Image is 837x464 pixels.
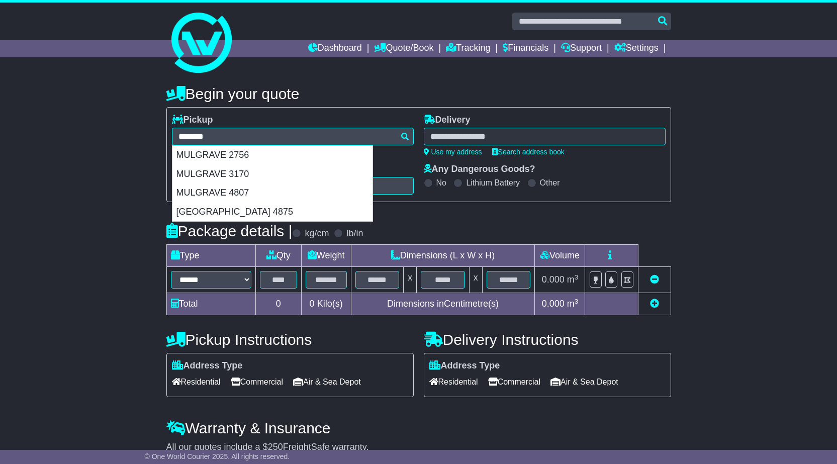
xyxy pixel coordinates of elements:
[166,442,671,453] div: All our quotes include a $ FreightSafe warranty.
[293,374,361,390] span: Air & Sea Depot
[172,360,243,372] label: Address Type
[145,452,290,460] span: © One World Courier 2025. All rights reserved.
[172,183,373,203] div: MULGRAVE 4807
[424,148,482,156] a: Use my address
[166,293,256,315] td: Total
[404,267,417,293] td: x
[429,374,478,390] span: Residential
[268,442,283,452] span: 250
[542,299,565,309] span: 0.000
[301,245,351,267] td: Weight
[575,298,579,305] sup: 3
[424,164,535,175] label: Any Dangerous Goods?
[567,274,579,285] span: m
[542,274,565,285] span: 0.000
[166,85,671,102] h4: Begin your quote
[446,40,490,57] a: Tracking
[166,420,671,436] h4: Warranty & Insurance
[310,299,315,309] span: 0
[614,40,659,57] a: Settings
[351,245,535,267] td: Dimensions (L x W x H)
[351,293,535,315] td: Dimensions in Centimetre(s)
[308,40,362,57] a: Dashboard
[466,178,520,188] label: Lithium Battery
[650,299,659,309] a: Add new item
[550,374,618,390] span: Air & Sea Depot
[503,40,548,57] a: Financials
[172,115,213,126] label: Pickup
[172,128,414,145] typeahead: Please provide city
[172,165,373,184] div: MULGRAVE 3170
[166,223,293,239] h4: Package details |
[469,267,482,293] td: x
[429,360,500,372] label: Address Type
[172,203,373,222] div: [GEOGRAPHIC_DATA] 4875
[166,331,414,348] h4: Pickup Instructions
[256,245,302,267] td: Qty
[424,115,471,126] label: Delivery
[256,293,302,315] td: 0
[650,274,659,285] a: Remove this item
[488,374,540,390] span: Commercial
[561,40,602,57] a: Support
[374,40,433,57] a: Quote/Book
[346,228,363,239] label: lb/in
[492,148,565,156] a: Search address book
[172,146,373,165] div: MULGRAVE 2756
[575,273,579,281] sup: 3
[567,299,579,309] span: m
[231,374,283,390] span: Commercial
[424,331,671,348] h4: Delivery Instructions
[540,178,560,188] label: Other
[436,178,446,188] label: No
[166,245,256,267] td: Type
[305,228,329,239] label: kg/cm
[172,374,221,390] span: Residential
[535,245,585,267] td: Volume
[301,293,351,315] td: Kilo(s)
